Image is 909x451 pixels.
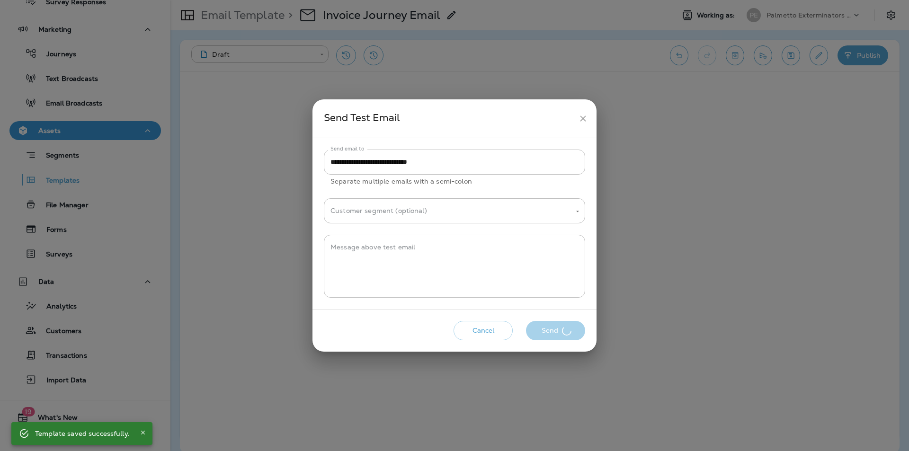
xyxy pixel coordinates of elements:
div: Send Test Email [324,110,574,127]
p: Separate multiple emails with a semi-colon [330,176,579,187]
div: Template saved successfully. [35,425,130,442]
label: Send email to [330,145,364,152]
button: Close [137,427,149,438]
button: Open [573,207,582,216]
button: Cancel [454,321,513,340]
button: close [574,110,592,127]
